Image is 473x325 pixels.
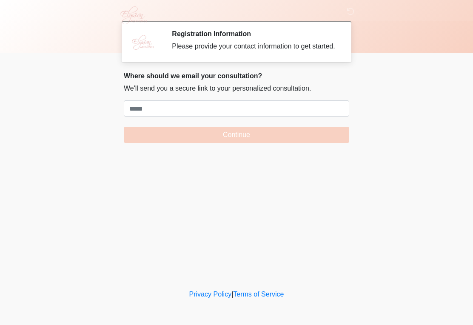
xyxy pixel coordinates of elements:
[124,83,349,94] p: We'll send you a secure link to your personalized consultation.
[124,72,349,80] h2: Where should we email your consultation?
[115,6,151,24] img: Elysian Aesthetics Logo
[231,291,233,298] a: |
[172,30,336,38] h2: Registration Information
[189,291,232,298] a: Privacy Policy
[172,41,336,51] div: Please provide your contact information to get started.
[233,291,284,298] a: Terms of Service
[124,127,349,143] button: Continue
[130,30,156,55] img: Agent Avatar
